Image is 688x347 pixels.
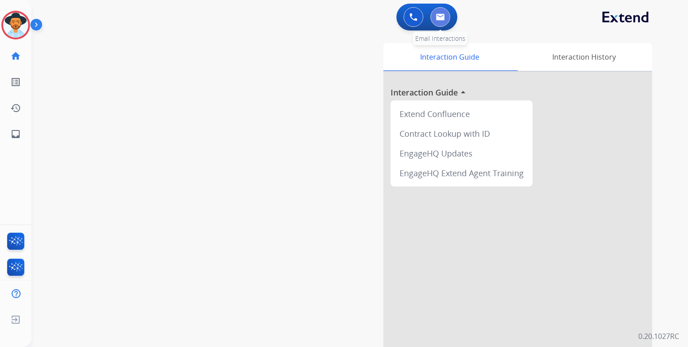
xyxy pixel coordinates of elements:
[516,43,652,71] div: Interaction History
[383,43,516,71] div: Interaction Guide
[638,331,679,342] p: 0.20.1027RC
[394,143,529,163] div: EngageHQ Updates
[3,13,28,38] img: avatar
[394,124,529,143] div: Contract Lookup with ID
[394,104,529,124] div: Extend Confluence
[10,103,21,113] mat-icon: history
[10,51,21,61] mat-icon: home
[10,77,21,87] mat-icon: list_alt
[415,34,465,43] span: Email Interactions
[10,129,21,139] mat-icon: inbox
[394,163,529,183] div: EngageHQ Extend Agent Training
